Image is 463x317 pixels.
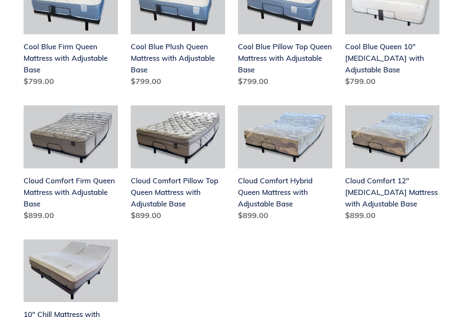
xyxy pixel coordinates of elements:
a: Cloud Comfort 12" Memory Foam Mattress with Adjustable Base [345,105,439,224]
a: Cloud Comfort Hybrid Queen Mattress with Adjustable Base [238,105,332,224]
a: Cloud Comfort Firm Queen Mattress with Adjustable Base [24,105,118,224]
a: Cloud Comfort Pillow Top Queen Mattress with Adjustable Base [131,105,225,224]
